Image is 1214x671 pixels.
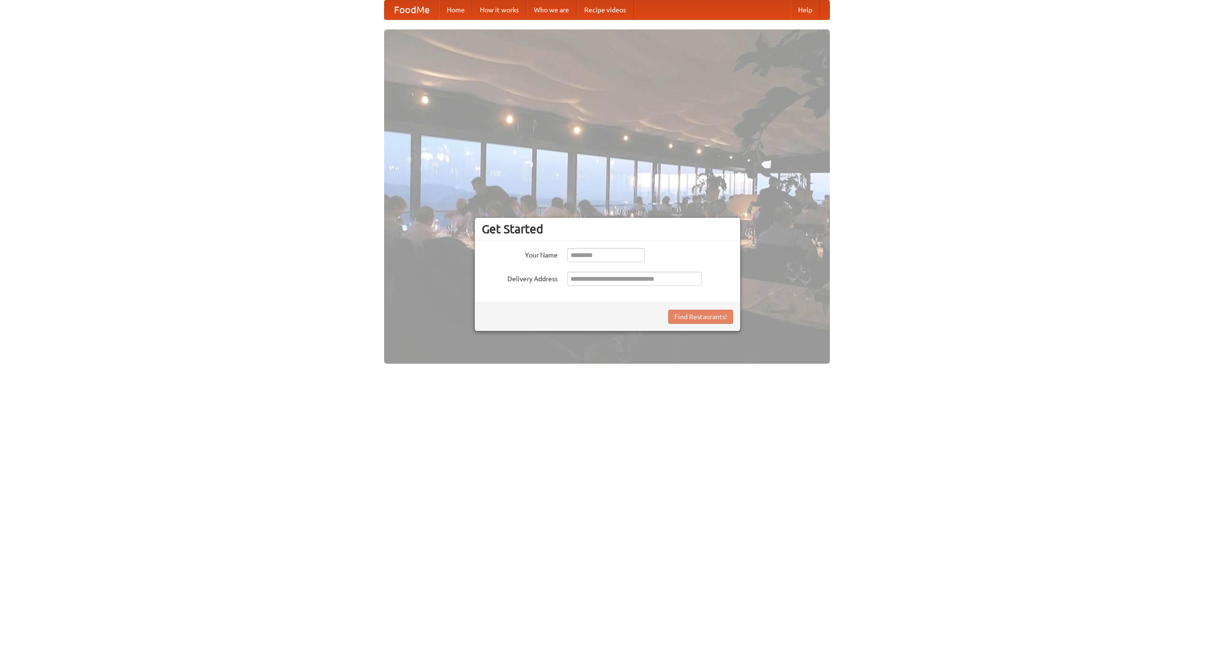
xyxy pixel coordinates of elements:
label: Your Name [482,248,558,260]
a: Recipe videos [577,0,634,19]
a: Help [791,0,820,19]
a: How it works [472,0,526,19]
h3: Get Started [482,222,733,236]
a: FoodMe [385,0,439,19]
button: Find Restaurants! [668,310,733,324]
a: Who we are [526,0,577,19]
a: Home [439,0,472,19]
label: Delivery Address [482,272,558,284]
